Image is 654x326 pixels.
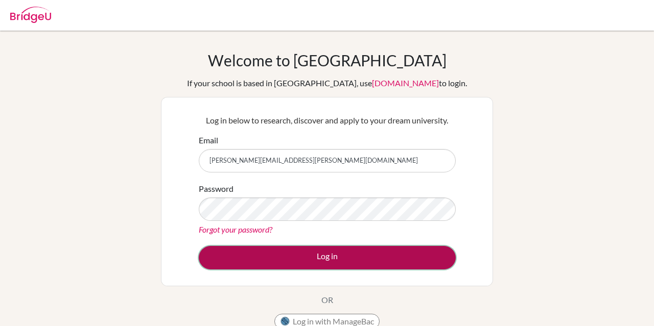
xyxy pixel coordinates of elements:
[199,183,233,195] label: Password
[199,224,272,234] a: Forgot your password?
[199,246,456,269] button: Log in
[372,78,439,88] a: [DOMAIN_NAME]
[199,134,218,146] label: Email
[10,7,51,23] img: Bridge-U
[187,77,467,89] div: If your school is based in [GEOGRAPHIC_DATA], use to login.
[321,294,333,306] p: OR
[208,51,447,69] h1: Welcome to [GEOGRAPHIC_DATA]
[199,114,456,127] p: Log in below to research, discover and apply to your dream university.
